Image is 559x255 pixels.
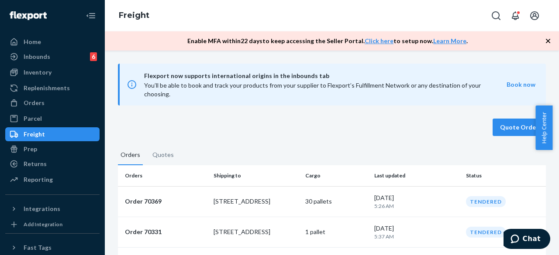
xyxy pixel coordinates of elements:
[5,202,100,216] button: Integrations
[374,202,459,210] p: 5:26 AM
[5,112,100,126] a: Parcel
[144,82,481,98] span: You’ll be able to book and track your products from your supplier to Flexport’s Fulfillment Netwo...
[371,165,463,186] th: Last updated
[125,197,207,206] p: Order 70369
[5,81,100,95] a: Replenishments
[24,37,41,46] div: Home
[5,142,100,156] a: Prep
[24,243,52,252] div: Fast Tags
[305,197,367,206] p: 30 pallets
[24,84,70,92] div: Replenishments
[535,105,552,150] button: Help Center
[24,99,45,107] div: Orders
[150,150,176,164] button: Quotes
[214,197,299,206] p: [STREET_ADDRESS]
[5,127,100,141] a: Freight
[5,50,100,64] a: Inbounds6
[466,227,506,238] div: TENDERED
[24,130,45,139] div: Freight
[10,11,47,20] img: Flexport logo
[433,37,466,44] a: Learn More
[118,150,143,165] button: Orders
[210,165,302,186] th: Shipping to
[214,228,299,236] p: [STREET_ADDRESS]
[507,7,524,24] button: Open notifications
[112,3,156,28] ol: breadcrumbs
[82,7,100,24] button: Close Navigation
[24,160,47,168] div: Returns
[305,228,367,236] p: 1 pallet
[24,114,42,123] div: Parcel
[374,233,459,240] p: 5:37 AM
[504,229,550,251] iframe: Opens a widget where you can chat to one of our agents
[118,165,210,186] th: Orders
[24,204,60,213] div: Integrations
[302,165,371,186] th: Cargo
[24,68,52,77] div: Inventory
[24,145,37,153] div: Prep
[374,224,459,240] div: [DATE]
[90,52,97,61] div: 6
[462,165,555,186] th: Status
[507,80,535,89] button: Book now
[5,241,100,255] button: Fast Tags
[466,196,506,207] div: TENDERED
[5,96,100,110] a: Orders
[187,37,468,45] p: Enable MFA within 22 days to keep accessing the Seller Portal. to setup now. .
[487,7,505,24] button: Open Search Box
[144,71,507,81] span: Flexport now supports international origins in the inbounds tab
[493,119,546,136] button: Quote Order
[24,52,50,61] div: Inbounds
[125,228,207,236] p: Order 70331
[5,157,100,171] a: Returns
[5,173,100,187] a: Reporting
[365,37,393,44] a: Click here
[24,221,62,228] div: Add Integration
[374,194,459,210] div: [DATE]
[119,10,149,20] a: Freight
[24,175,53,184] div: Reporting
[526,7,543,24] button: Open account menu
[5,65,100,79] a: Inventory
[5,35,100,49] a: Home
[5,219,100,230] a: Add Integration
